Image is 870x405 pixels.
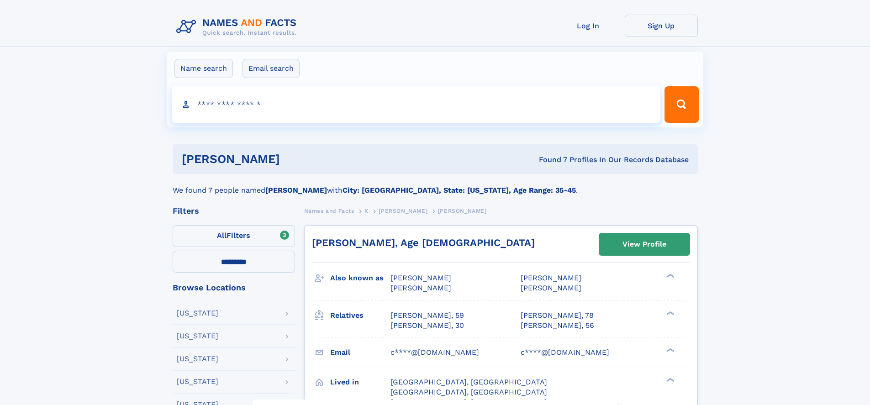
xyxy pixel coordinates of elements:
[664,347,675,353] div: ❯
[304,205,354,216] a: Names and Facts
[330,270,390,286] h3: Also known as
[390,284,451,292] span: [PERSON_NAME]
[173,207,295,215] div: Filters
[364,205,369,216] a: K
[343,186,576,195] b: City: [GEOGRAPHIC_DATA], State: [US_STATE], Age Range: 35-45
[172,86,661,123] input: search input
[390,321,464,331] a: [PERSON_NAME], 30
[622,234,666,255] div: View Profile
[521,274,581,282] span: [PERSON_NAME]
[379,205,427,216] a: [PERSON_NAME]
[379,208,427,214] span: [PERSON_NAME]
[390,388,547,396] span: [GEOGRAPHIC_DATA], [GEOGRAPHIC_DATA]
[243,59,300,78] label: Email search
[390,378,547,386] span: [GEOGRAPHIC_DATA], [GEOGRAPHIC_DATA]
[173,15,304,39] img: Logo Names and Facts
[625,15,698,37] a: Sign Up
[177,378,218,385] div: [US_STATE]
[438,208,487,214] span: [PERSON_NAME]
[330,374,390,390] h3: Lived in
[182,153,410,165] h1: [PERSON_NAME]
[521,284,581,292] span: [PERSON_NAME]
[265,186,327,195] b: [PERSON_NAME]
[390,274,451,282] span: [PERSON_NAME]
[552,15,625,37] a: Log In
[330,345,390,360] h3: Email
[664,377,675,383] div: ❯
[177,355,218,363] div: [US_STATE]
[664,310,675,316] div: ❯
[521,321,594,331] a: [PERSON_NAME], 56
[177,332,218,340] div: [US_STATE]
[173,284,295,292] div: Browse Locations
[409,155,689,165] div: Found 7 Profiles In Our Records Database
[312,237,535,248] a: [PERSON_NAME], Age [DEMOGRAPHIC_DATA]
[173,174,698,196] div: We found 7 people named with .
[330,308,390,323] h3: Relatives
[664,86,698,123] button: Search Button
[174,59,233,78] label: Name search
[390,310,464,321] a: [PERSON_NAME], 59
[664,273,675,279] div: ❯
[177,310,218,317] div: [US_STATE]
[364,208,369,214] span: K
[599,233,690,255] a: View Profile
[521,310,594,321] a: [PERSON_NAME], 78
[173,225,295,247] label: Filters
[217,231,227,240] span: All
